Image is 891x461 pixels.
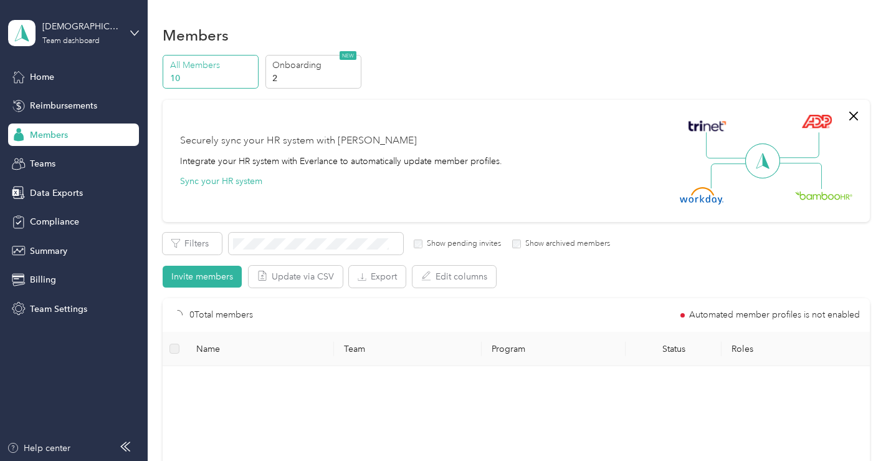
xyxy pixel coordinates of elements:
[186,332,334,366] th: Name
[722,332,869,366] th: Roles
[272,72,357,85] p: 2
[422,238,501,250] label: Show pending invites
[685,117,729,135] img: Trinet
[189,308,253,322] p: 0 Total members
[180,155,502,168] div: Integrate your HR system with Everlance to automatically update member profiles.
[272,59,357,72] p: Onboarding
[710,163,754,188] img: Line Left Down
[349,266,406,288] button: Export
[30,215,79,228] span: Compliance
[340,51,356,60] span: NEW
[795,191,852,200] img: BambooHR
[30,303,87,316] span: Team Settings
[412,266,496,288] button: Edit columns
[170,59,255,72] p: All Members
[706,132,750,159] img: Line Left Up
[163,29,229,42] h1: Members
[163,266,242,288] button: Invite members
[626,332,722,366] th: Status
[7,442,70,455] button: Help center
[163,233,222,255] button: Filters
[334,332,482,366] th: Team
[30,99,97,112] span: Reimbursements
[42,37,100,45] div: Team dashboard
[42,20,120,33] div: [DEMOGRAPHIC_DATA] Angel
[196,344,324,354] span: Name
[180,133,417,148] div: Securely sync your HR system with [PERSON_NAME]
[249,266,343,288] button: Update via CSV
[30,187,83,200] span: Data Exports
[680,187,723,205] img: Workday
[821,391,891,461] iframe: Everlance-gr Chat Button Frame
[689,311,860,319] span: Automated member profiles is not enabled
[521,238,610,250] label: Show archived members
[180,175,262,188] button: Sync your HR system
[30,157,55,170] span: Teams
[30,129,68,142] span: Members
[482,332,626,366] th: Program
[30,70,54,84] span: Home
[30,273,56,286] span: Billing
[778,163,822,190] img: Line Right Down
[776,132,819,158] img: Line Right Up
[801,114,832,129] img: ADP
[30,245,67,258] span: Summary
[170,72,255,85] p: 10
